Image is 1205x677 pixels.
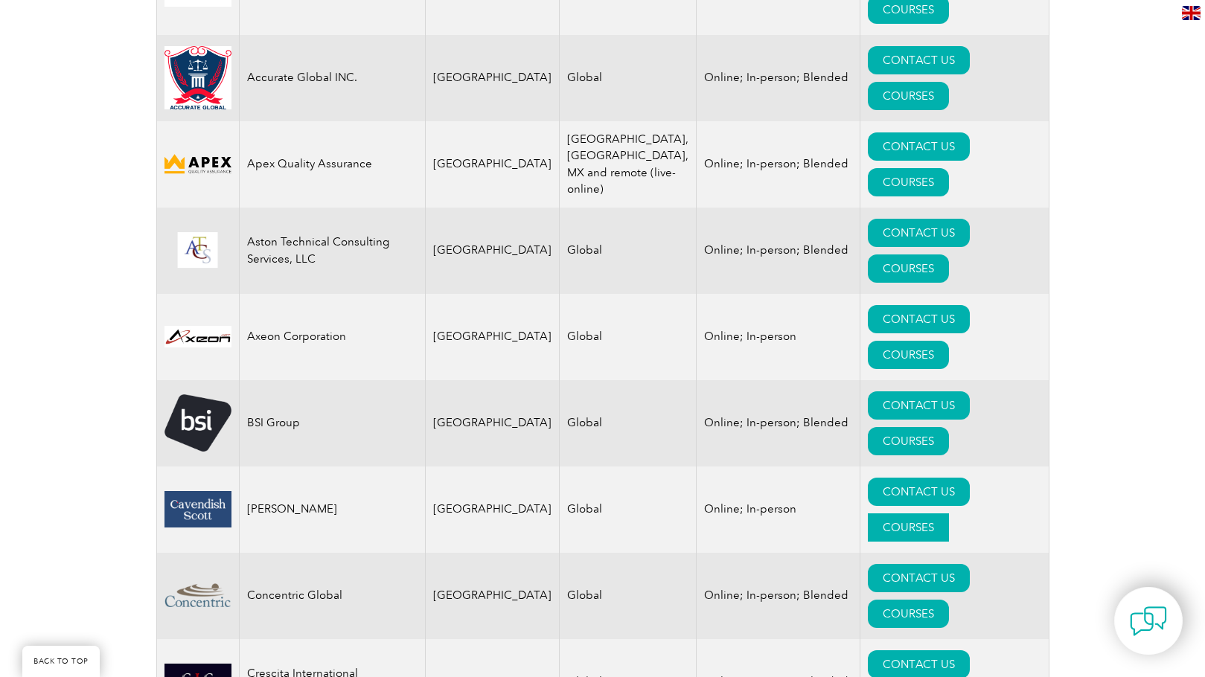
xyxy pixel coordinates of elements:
a: CONTACT US [868,219,970,247]
td: Apex Quality Assurance [239,121,425,208]
td: Online; In-person; Blended [696,35,860,121]
td: Online; In-person [696,294,860,380]
td: [GEOGRAPHIC_DATA] [425,208,559,294]
td: [PERSON_NAME] [239,466,425,553]
img: cdfe6d45-392f-f011-8c4d-000d3ad1ee32-logo.png [164,152,231,176]
td: Aston Technical Consulting Services, LLC [239,208,425,294]
td: Global [559,466,696,553]
img: a034a1f6-3919-f011-998a-0022489685a1-logo.png [164,46,231,110]
a: CONTACT US [868,305,970,333]
td: Accurate Global INC. [239,35,425,121]
img: 0538ab2e-7ebf-ec11-983f-002248d3b10e-logo.png [164,577,231,614]
a: BACK TO TOP [22,646,100,677]
td: Online; In-person; Blended [696,380,860,466]
td: Global [559,208,696,294]
td: [GEOGRAPHIC_DATA], [GEOGRAPHIC_DATA], MX and remote (live-online) [559,121,696,208]
img: contact-chat.png [1130,603,1167,640]
td: [GEOGRAPHIC_DATA] [425,466,559,553]
img: ce24547b-a6e0-e911-a812-000d3a795b83-logo.png [164,232,231,269]
img: 28820fe6-db04-ea11-a811-000d3a793f32-logo.jpg [164,326,231,348]
a: CONTACT US [868,564,970,592]
a: CONTACT US [868,132,970,161]
td: Global [559,553,696,639]
a: COURSES [868,513,949,542]
td: [GEOGRAPHIC_DATA] [425,294,559,380]
a: COURSES [868,600,949,628]
a: COURSES [868,82,949,110]
td: [GEOGRAPHIC_DATA] [425,380,559,466]
a: CONTACT US [868,391,970,420]
a: COURSES [868,427,949,455]
a: CONTACT US [868,46,970,74]
td: Online; In-person [696,466,860,553]
a: CONTACT US [868,478,970,506]
td: Global [559,380,696,466]
td: Online; In-person; Blended [696,553,860,639]
a: COURSES [868,254,949,283]
td: Global [559,35,696,121]
td: [GEOGRAPHIC_DATA] [425,553,559,639]
td: Axeon Corporation [239,294,425,380]
td: [GEOGRAPHIC_DATA] [425,35,559,121]
td: Online; In-person; Blended [696,121,860,208]
a: COURSES [868,341,949,369]
img: 58800226-346f-eb11-a812-00224815377e-logo.png [164,491,231,527]
a: COURSES [868,168,949,196]
td: Global [559,294,696,380]
td: [GEOGRAPHIC_DATA] [425,121,559,208]
td: Online; In-person; Blended [696,208,860,294]
img: en [1182,6,1201,20]
td: Concentric Global [239,553,425,639]
img: 5f72c78c-dabc-ea11-a814-000d3a79823d-logo.png [164,394,231,452]
td: BSI Group [239,380,425,466]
